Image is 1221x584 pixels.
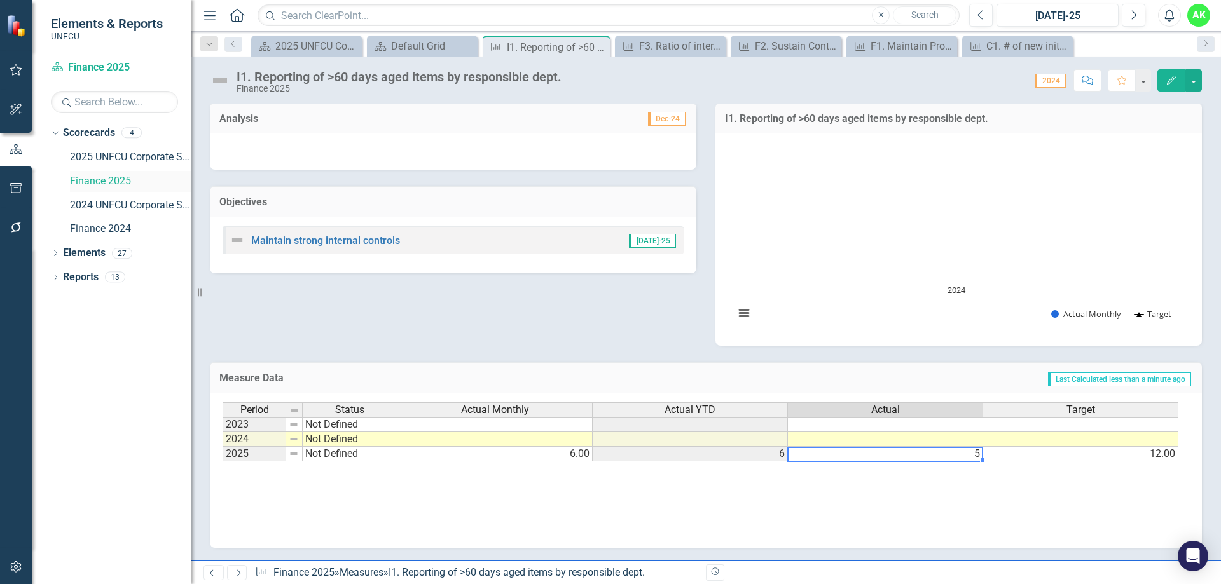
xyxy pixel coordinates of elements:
[219,113,453,125] h3: Analysis
[223,432,286,447] td: 2024
[219,196,687,208] h3: Objectives
[254,38,359,54] a: 2025 UNFCU Corporate Balanced Scorecard
[63,246,106,261] a: Elements
[983,447,1178,461] td: 12.00
[237,84,562,93] div: Finance 2025
[230,233,245,248] img: Not Defined
[240,404,269,416] span: Period
[391,38,474,54] div: Default Grid
[112,248,132,259] div: 27
[871,404,900,416] span: Actual
[1187,4,1210,27] button: AK
[948,284,966,295] text: 2024
[788,447,983,461] td: 5
[1051,308,1121,320] button: Show Actual Monthly
[51,16,163,31] span: Elements & Reports
[618,38,722,54] a: F3. Ratio of interest expense to interest income
[648,112,686,126] span: Dec-24
[121,128,142,139] div: 4
[911,10,939,20] span: Search
[303,417,397,432] td: Not Defined
[223,447,286,461] td: 2025
[219,372,519,384] h3: Measure Data
[258,4,960,27] input: Search ClearPoint...
[734,38,838,54] a: F2. Sustain Controlled Growth – Share Growth [Corporate]
[965,38,1070,54] a: C1. # of new initiatives and services with actionable recommendations presented by Finance
[871,38,954,54] div: F1. Maintain Profitability – [PERSON_NAME]/Assets [Corporate]
[51,31,163,41] small: UNFCU
[1001,8,1114,24] div: [DATE]-25
[51,91,178,113] input: Search Below...
[593,447,788,461] td: 6
[70,198,191,213] a: 2024 UNFCU Corporate Scorecard
[461,404,529,416] span: Actual Monthly
[1048,372,1191,386] span: Last Calculated less than a minute ago
[335,404,364,416] span: Status
[289,434,299,444] img: 8DAGhfEEPCf229AAAAAElFTkSuQmCC
[63,126,115,140] a: Scorecards
[755,38,838,54] div: F2. Sustain Controlled Growth – Share Growth [Corporate]
[289,449,299,459] img: 8DAGhfEEPCf229AAAAAElFTkSuQmCC
[1178,541,1208,571] div: Open Intercom Messenger
[303,447,397,461] td: Not Defined
[289,419,299,430] img: 8DAGhfEEPCf229AAAAAElFTkSuQmCC
[997,4,1119,27] button: [DATE]-25
[210,71,230,91] img: Not Defined
[251,234,400,247] a: Maintain strong internal controls
[629,234,676,248] span: [DATE]-25
[70,174,191,189] a: Finance 2025
[728,142,1184,333] svg: Interactive chart
[728,142,1189,333] div: Chart. Highcharts interactive chart.
[237,70,562,84] div: I1. Reporting of >60 days aged items by responsible dept.
[255,566,696,580] div: » »
[850,38,954,54] a: F1. Maintain Profitability – [PERSON_NAME]/Assets [Corporate]
[389,566,645,578] div: I1. Reporting of >60 days aged items by responsible dept.
[370,38,474,54] a: Default Grid
[273,566,335,578] a: Finance 2025
[5,13,29,37] img: ClearPoint Strategy
[70,150,191,165] a: 2025 UNFCU Corporate Scorecard
[63,270,99,285] a: Reports
[105,272,125,283] div: 13
[275,38,359,54] div: 2025 UNFCU Corporate Balanced Scorecard
[507,39,607,55] div: I1. Reporting of >60 days aged items by responsible dept.
[725,113,1192,125] h3: I1. Reporting of >60 days aged items by responsible dept.
[735,304,753,322] button: View chart menu, Chart
[893,6,956,24] button: Search
[289,405,300,416] img: 8DAGhfEEPCf229AAAAAElFTkSuQmCC
[223,417,286,432] td: 2023
[665,404,715,416] span: Actual YTD
[51,60,178,75] a: Finance 2025
[1135,308,1172,320] button: Show Target
[397,447,593,461] td: 6.00
[340,566,383,578] a: Measures
[1035,74,1066,88] span: 2024
[1066,404,1095,416] span: Target
[303,432,397,447] td: Not Defined
[639,38,722,54] div: F3. Ratio of interest expense to interest income
[70,222,191,236] a: Finance 2024
[986,38,1070,54] div: C1. # of new initiatives and services with actionable recommendations presented by Finance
